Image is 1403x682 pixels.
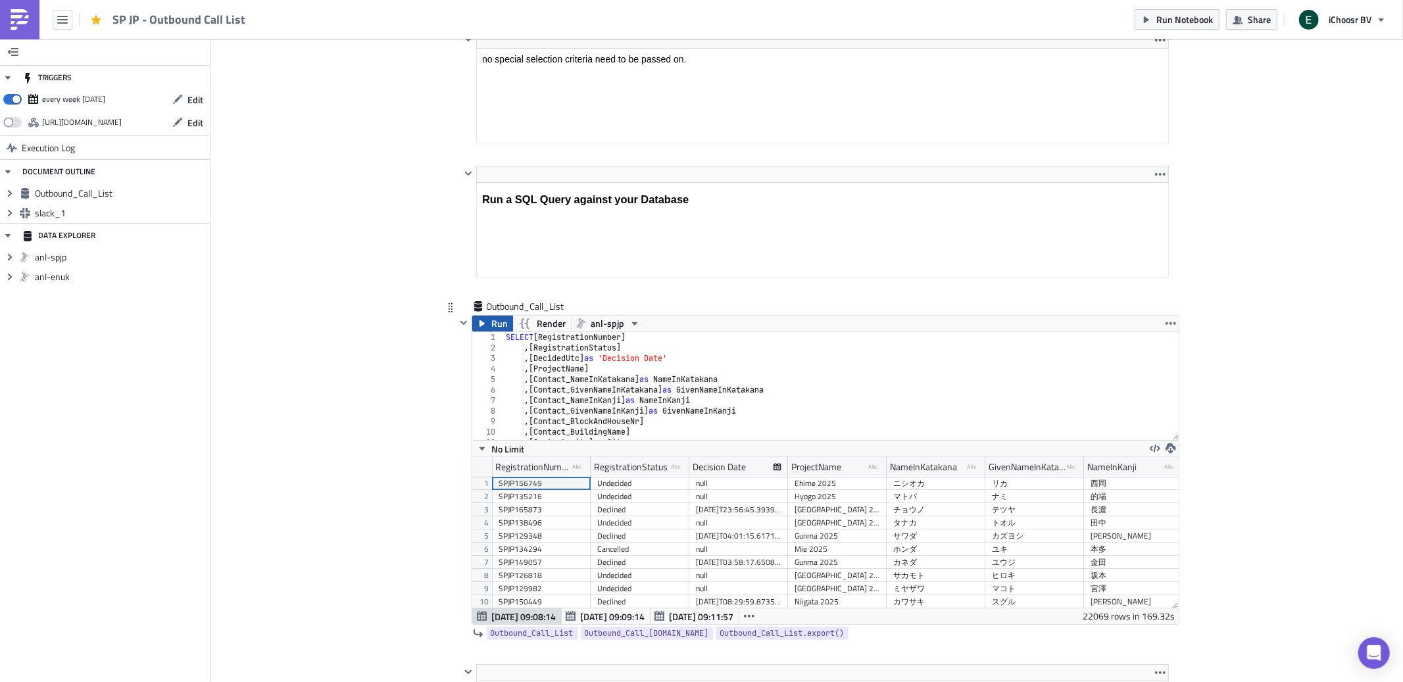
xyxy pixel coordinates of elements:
[720,627,845,640] span: Outbound_Call_List.export()
[594,457,668,477] div: RegistrationStatus
[492,442,525,456] span: No Limit
[472,437,504,448] div: 11
[992,516,1077,529] div: トオル
[492,316,508,331] span: Run
[22,66,72,89] div: TRIGGERS
[499,529,584,543] div: SPJP129348
[893,569,979,582] div: サカモト
[585,627,709,640] span: Outbound_Call_[DOMAIN_NAME]
[795,543,880,556] div: Mie 2025
[5,63,658,75] p: it is filtered to exclude test-registrations (@ichoosr, name like テスト)
[992,556,1077,569] div: ユウジ
[597,516,683,529] div: Undecided
[42,112,122,132] div: https://pushmetrics.io/api/v1/report/ZdLnzwxL5V/webhook?token=9ba0e8dfb45f4ca3ba371598ed6b8986
[499,582,584,595] div: SPJP129982
[166,89,210,110] button: Edit
[696,556,781,569] div: [DATE]T03:58:17.650809
[791,457,841,477] div: ProjectName
[5,5,658,75] body: Rich Text Area. Press ALT-0 for help.
[992,503,1077,516] div: テツヤ
[477,183,1168,277] iframe: Rich Text Area
[597,556,683,569] div: Declined
[472,316,513,331] button: Run
[472,441,529,456] button: No Limit
[597,477,683,490] div: Undecided
[491,627,574,640] span: Outbound_Call_List
[1087,457,1137,477] div: NameInKanji
[893,556,979,569] div: カネダ
[1248,12,1271,26] span: Share
[795,490,880,503] div: Hyogo 2025
[561,608,651,624] button: [DATE] 09:09:14
[693,457,746,477] div: Decision Date
[893,595,979,608] div: カワサキ
[795,556,880,569] div: Gunma 2025
[477,49,1168,143] iframe: Rich Text Area
[1329,12,1371,26] span: iChoosr BV
[1083,608,1175,624] div: 22069 rows in 169.32s
[696,490,781,503] div: null
[42,89,105,109] div: every week on Monday
[795,569,880,582] div: [GEOGRAPHIC_DATA] 2025
[472,608,562,624] button: [DATE] 09:08:14
[597,582,683,595] div: Undecided
[487,627,578,640] a: Outbound_Call_List
[1091,503,1176,516] div: 長濃
[1091,490,1176,503] div: 的場
[893,582,979,595] div: ミヤザワ
[460,32,476,47] button: Hide content
[472,385,504,395] div: 6
[5,5,686,16] p: This notebook creates an Outbound Call List for all active Projects
[499,556,584,569] div: SPJP149057
[597,595,683,608] div: Declined
[1358,637,1390,669] div: Open Intercom Messenger
[581,610,645,623] span: [DATE] 09:09:14
[35,207,207,219] span: slack_1
[893,543,979,556] div: ホンダ
[696,582,781,595] div: null
[893,477,979,490] div: ニシオカ
[499,543,584,556] div: SPJP134294
[5,5,658,16] p: Hi there,
[472,332,504,343] div: 1
[992,582,1077,595] div: マコト
[893,516,979,529] div: タナカ
[650,608,739,624] button: [DATE] 09:11:57
[460,166,476,182] button: Hide content
[472,406,504,416] div: 8
[795,477,880,490] div: Ehime 2025
[499,516,584,529] div: SPJP138496
[992,595,1077,608] div: スグル
[472,374,504,385] div: 5
[9,9,30,30] img: PushMetrics
[1135,9,1219,30] button: Run Notebook
[1091,595,1176,608] div: [PERSON_NAME]
[696,543,781,556] div: null
[472,353,504,364] div: 3
[35,271,207,283] span: anl-enuk
[795,529,880,543] div: Gunma 2025
[597,543,683,556] div: Cancelled
[22,160,95,183] div: DOCUMENT OUTLINE
[992,490,1077,503] div: ナミ
[992,477,1077,490] div: リカ
[597,529,683,543] div: Declined
[1091,543,1176,556] div: 本多
[696,477,781,490] div: null
[495,457,572,477] div: RegistrationNumber
[795,503,880,516] div: [GEOGRAPHIC_DATA] 2025
[472,343,504,353] div: 2
[597,490,683,503] div: Undecided
[22,224,95,247] div: DATA EXPLORER
[716,627,849,640] a: Outbound_Call_List.export()
[5,11,686,23] body: Rich Text Area. Press ALT-0 for help.
[499,503,584,516] div: SPJP165873
[890,457,957,477] div: NameInKatakana
[499,477,584,490] div: SPJP156749
[460,664,476,680] button: Hide content
[597,503,683,516] div: Declined
[166,112,210,133] button: Edit
[1156,12,1213,26] span: Run Notebook
[795,582,880,595] div: [GEOGRAPHIC_DATA] 2025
